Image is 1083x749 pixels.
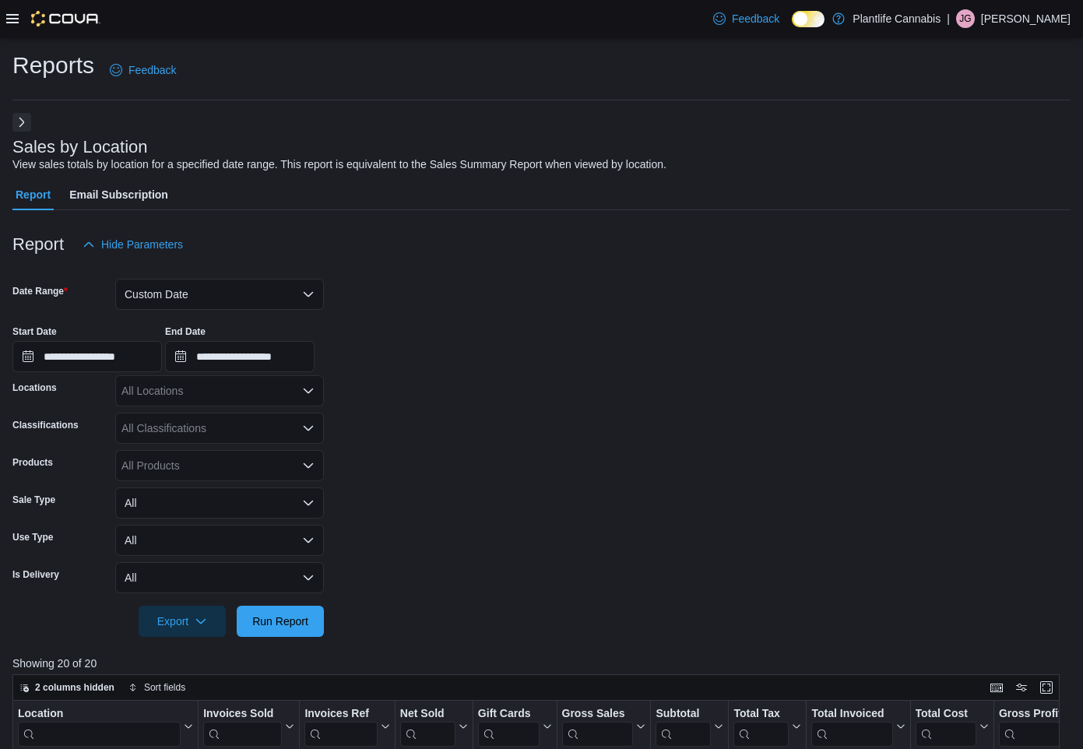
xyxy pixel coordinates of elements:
span: Report [16,179,51,210]
span: JG [959,9,971,28]
button: Sort fields [122,678,192,697]
div: Total Invoiced [811,707,892,722]
div: Gross Profit [999,707,1071,747]
button: Hide Parameters [76,229,189,260]
button: 2 columns hidden [13,678,121,697]
button: Total Tax [733,707,801,747]
div: Location [18,707,181,747]
button: Open list of options [302,385,315,397]
button: All [115,562,324,593]
span: Run Report [252,614,308,629]
div: Total Tax [733,707,789,747]
label: Start Date [12,325,57,338]
button: Total Cost [916,707,989,747]
div: Gift Card Sales [478,707,540,747]
div: Subtotal [656,707,711,747]
span: Email Subscription [69,179,168,210]
div: Invoices Sold [203,707,282,722]
a: Feedback [104,55,182,86]
button: Total Invoiced [811,707,905,747]
label: End Date [165,325,206,338]
div: Julia Gregoire [956,9,975,28]
div: Subtotal [656,707,711,722]
button: Next [12,113,31,132]
div: Total Cost [916,707,976,747]
a: Feedback [707,3,786,34]
h3: Report [12,235,64,254]
p: Plantlife Cannabis [853,9,941,28]
span: 2 columns hidden [35,681,114,694]
div: Net Sold [400,707,455,722]
p: [PERSON_NAME] [981,9,1071,28]
span: Hide Parameters [101,237,183,252]
div: Gross Sales [562,707,634,747]
div: Location [18,707,181,722]
div: Total Cost [916,707,976,722]
input: Press the down key to open a popover containing a calendar. [165,341,315,372]
button: All [115,487,324,519]
label: Locations [12,382,57,394]
button: Run Report [237,606,324,637]
button: Keyboard shortcuts [987,678,1006,697]
div: Total Invoiced [811,707,892,747]
span: Sort fields [144,681,185,694]
label: Is Delivery [12,568,59,581]
button: Subtotal [656,707,723,747]
div: Invoices Sold [203,707,282,747]
button: Invoices Sold [203,707,294,747]
label: Sale Type [12,494,55,506]
h3: Sales by Location [12,138,148,156]
span: Feedback [732,11,779,26]
div: Total Tax [733,707,789,722]
label: Classifications [12,419,79,431]
div: Invoices Ref [304,707,377,722]
button: Gift Cards [478,707,552,747]
button: Export [139,606,226,637]
div: Invoices Ref [304,707,377,747]
label: Date Range [12,285,68,297]
p: Showing 20 of 20 [12,656,1071,671]
button: Net Sold [400,707,468,747]
button: Invoices Ref [304,707,389,747]
div: Net Sold [400,707,455,747]
label: Use Type [12,531,53,543]
img: Cova [31,11,100,26]
button: Open list of options [302,422,315,434]
span: Feedback [128,62,176,78]
input: Dark Mode [792,11,825,27]
span: Export [148,606,216,637]
button: Custom Date [115,279,324,310]
div: Gift Cards [478,707,540,722]
div: Gross Profit [999,707,1071,722]
button: Location [18,707,193,747]
div: View sales totals by location for a specified date range. This report is equivalent to the Sales ... [12,156,666,173]
label: Products [12,456,53,469]
button: Enter fullscreen [1037,678,1056,697]
button: Display options [1012,678,1031,697]
div: Gross Sales [562,707,634,722]
button: Gross Profit [999,707,1083,747]
button: Gross Sales [562,707,646,747]
h1: Reports [12,50,94,81]
p: | [947,9,950,28]
button: All [115,525,324,556]
button: Open list of options [302,459,315,472]
input: Press the down key to open a popover containing a calendar. [12,341,162,372]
